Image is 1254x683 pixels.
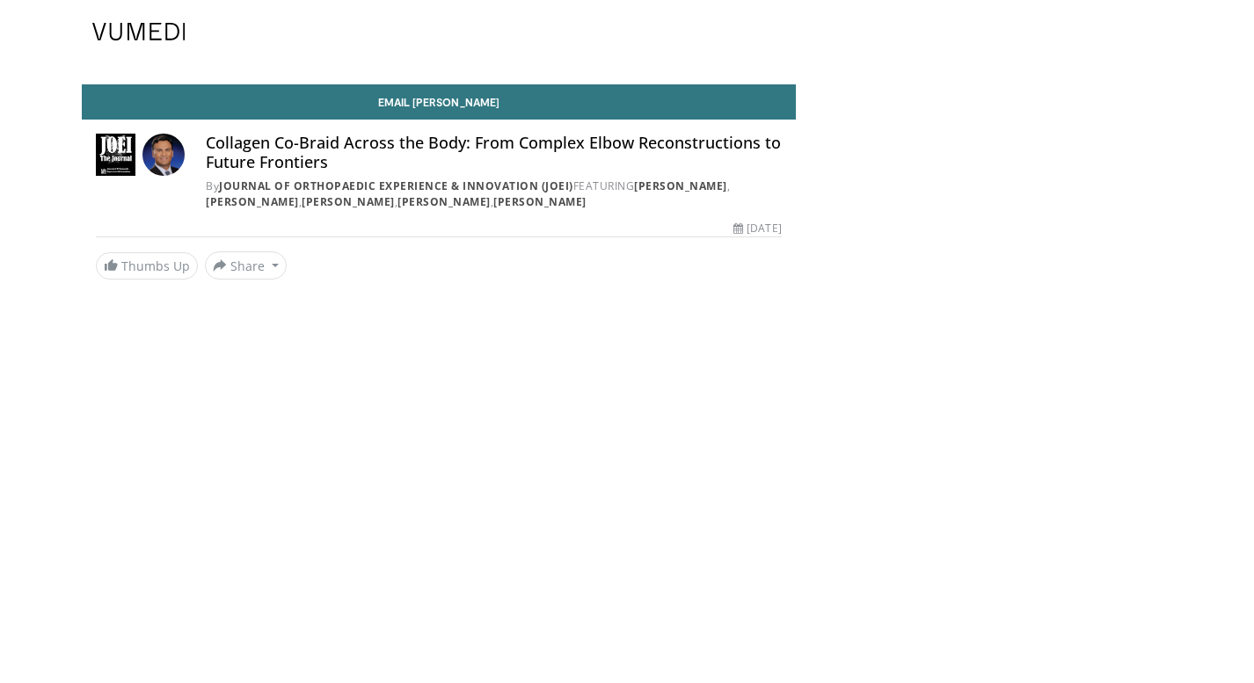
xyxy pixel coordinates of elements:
a: [PERSON_NAME] [397,194,491,209]
a: Email [PERSON_NAME] [82,84,796,120]
a: [PERSON_NAME] [302,194,395,209]
h4: Collagen Co-Braid Across the Body: From Complex Elbow Reconstructions to Future Frontiers [206,134,782,171]
a: [PERSON_NAME] [634,178,727,193]
a: Journal of Orthopaedic Experience & Innovation (JOEI) [219,178,573,193]
img: Journal of Orthopaedic Experience & Innovation (JOEI) [96,134,135,176]
button: Share [205,251,287,280]
a: Thumbs Up [96,252,198,280]
a: [PERSON_NAME] [206,194,299,209]
img: Avatar [142,134,185,176]
a: [PERSON_NAME] [493,194,587,209]
div: [DATE] [733,221,781,236]
img: VuMedi Logo [92,23,186,40]
div: By FEATURING , , , , [206,178,782,210]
